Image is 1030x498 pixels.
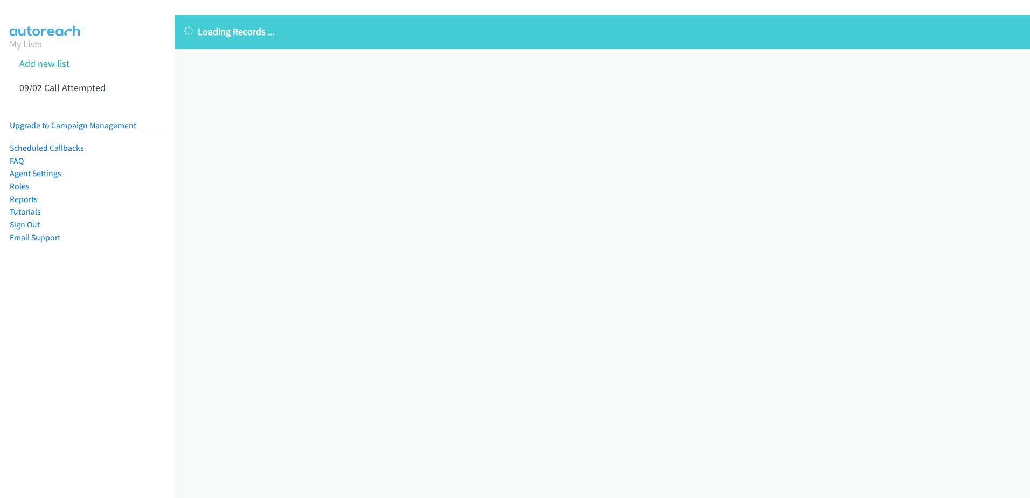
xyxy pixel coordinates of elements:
a: Email Support [10,232,60,243]
a: Roles [10,181,30,191]
a: Add new list [19,57,69,70]
a: 09/02 Call Attempted [19,81,106,94]
a: Reports [10,194,38,204]
a: Sign Out [10,219,40,230]
a: Tutorials [10,206,41,217]
a: Upgrade to Campaign Management [10,120,136,130]
p: Loading Records ... [184,24,1020,39]
a: My Lists [10,38,42,50]
a: Agent Settings [10,168,61,178]
a: Scheduled Callbacks [10,143,84,153]
a: FAQ [10,156,24,166]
